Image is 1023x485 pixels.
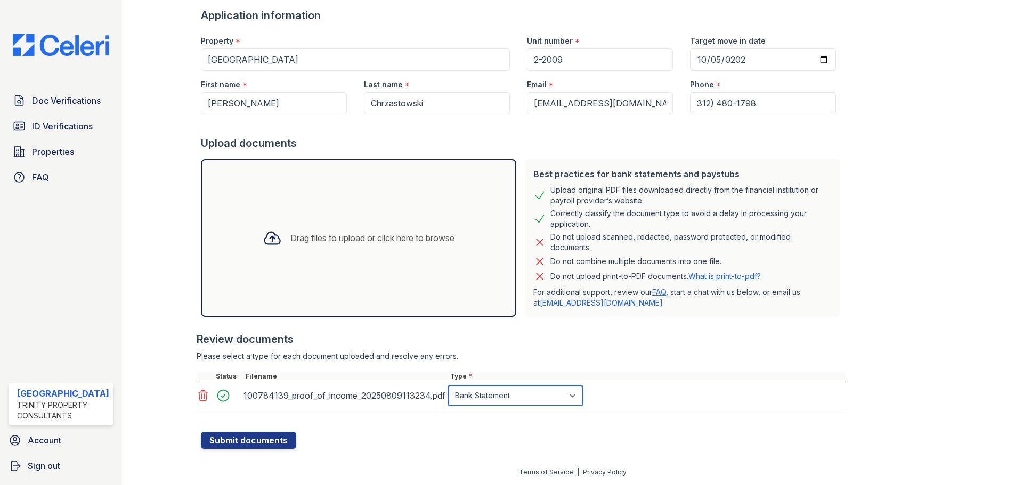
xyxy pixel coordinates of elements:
[201,8,845,23] div: Application information
[690,36,766,46] label: Target move in date
[690,79,714,90] label: Phone
[550,255,721,268] div: Do not combine multiple documents into one file.
[550,232,832,253] div: Do not upload scanned, redacted, password protected, or modified documents.
[28,434,61,447] span: Account
[688,272,761,281] a: What is print-to-pdf?
[28,459,60,472] span: Sign out
[4,455,118,476] a: Sign out
[533,287,832,308] p: For additional support, review our , start a chat with us below, or email us at
[4,34,118,56] img: CE_Logo_Blue-a8612792a0a2168367f1c8372b55b34899dd931a85d93a1a3d3e32e68fde9ad4.png
[17,387,109,400] div: [GEOGRAPHIC_DATA]
[201,79,240,90] label: First name
[9,90,113,111] a: Doc Verifications
[550,208,832,229] div: Correctly classify the document type to avoid a delay in processing your application.
[243,387,444,404] div: 100784139_proof_of_income_20250809113234.pdf
[17,400,109,421] div: Trinity Property Consultants
[448,372,845,381] div: Type
[201,136,845,151] div: Upload documents
[527,36,573,46] label: Unit number
[550,185,832,206] div: Upload original PDF files downloaded directly from the financial institution or payroll provider’...
[32,171,49,184] span: FAQ
[527,79,547,90] label: Email
[9,116,113,137] a: ID Verifications
[214,372,243,381] div: Status
[652,287,666,297] a: FAQ
[577,468,579,476] div: |
[290,232,454,244] div: Drag files to upload or click here to browse
[9,141,113,162] a: Properties
[4,430,118,451] a: Account
[9,167,113,188] a: FAQ
[197,332,845,347] div: Review documents
[550,271,761,282] p: Do not upload print-to-PDF documents.
[583,468,627,476] a: Privacy Policy
[32,94,101,107] span: Doc Verifications
[201,36,233,46] label: Property
[32,145,74,158] span: Properties
[364,79,403,90] label: Last name
[533,168,832,180] div: Best practices for bank statements and paystubs
[519,468,573,476] a: Terms of Service
[540,298,663,307] a: [EMAIL_ADDRESS][DOMAIN_NAME]
[243,372,448,381] div: Filename
[32,120,93,133] span: ID Verifications
[197,351,845,361] div: Please select a type for each document uploaded and resolve any errors.
[201,432,296,449] button: Submit documents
